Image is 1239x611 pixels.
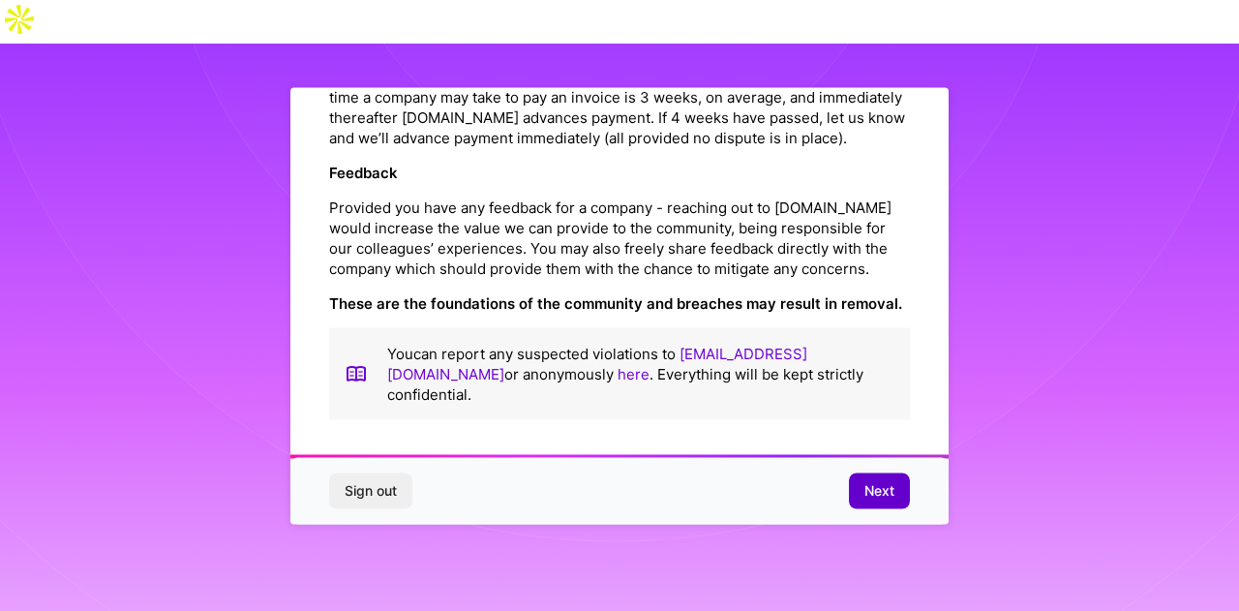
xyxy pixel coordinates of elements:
[618,364,650,382] a: here
[387,343,894,404] p: You can report any suspected violations to or anonymously . Everything will be kept strictly conf...
[345,343,368,404] img: book icon
[864,481,894,501] span: Next
[329,197,910,278] p: Provided you have any feedback for a company - reaching out to [DOMAIN_NAME] would increase the v...
[329,293,902,312] strong: These are the foundations of the community and breaches may result in removal.
[329,46,910,147] p: Once selected for a mission, please be advised [DOMAIN_NAME] can help facilitate conversations wi...
[345,481,397,501] span: Sign out
[329,163,398,181] strong: Feedback
[387,344,807,382] a: [EMAIL_ADDRESS][DOMAIN_NAME]
[849,474,910,508] button: Next
[329,474,412,508] button: Sign out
